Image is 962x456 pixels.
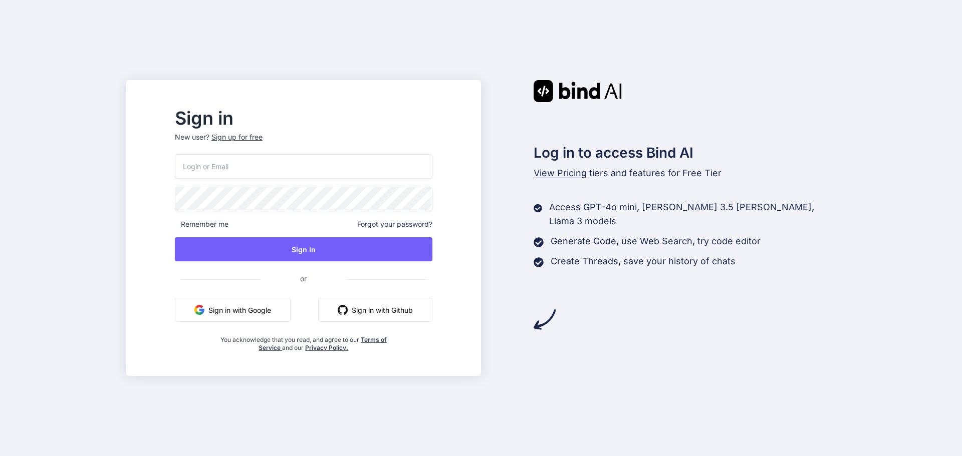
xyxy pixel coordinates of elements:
img: Bind AI logo [534,80,622,102]
img: github [338,305,348,315]
h2: Log in to access Bind AI [534,142,836,163]
a: Terms of Service [259,336,387,351]
p: Access GPT-4o mini, [PERSON_NAME] 3.5 [PERSON_NAME], Llama 3 models [549,200,836,228]
span: View Pricing [534,168,587,178]
p: Create Threads, save your history of chats [551,254,736,268]
span: Remember me [175,219,228,229]
img: arrow [534,308,556,330]
p: New user? [175,132,432,154]
span: or [260,266,347,291]
button: Sign in with Github [318,298,432,322]
div: Sign up for free [211,132,263,142]
div: You acknowledge that you read, and agree to our and our [217,330,389,352]
h2: Sign in [175,110,432,126]
a: Privacy Policy. [305,344,348,351]
button: Sign In [175,237,432,261]
p: Generate Code, use Web Search, try code editor [551,234,761,248]
img: google [194,305,204,315]
input: Login or Email [175,154,432,179]
span: Forgot your password? [357,219,432,229]
p: tiers and features for Free Tier [534,166,836,180]
button: Sign in with Google [175,298,291,322]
